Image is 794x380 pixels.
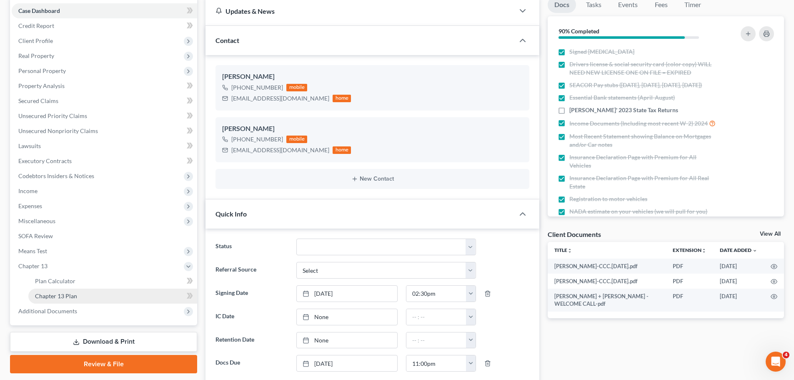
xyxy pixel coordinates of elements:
span: 4 [783,352,789,358]
i: expand_more [752,248,757,253]
span: Expenses [18,202,42,209]
td: [DATE] [713,259,764,274]
a: Download & Print [10,332,197,352]
span: Lawsuits [18,142,41,149]
span: Signed [MEDICAL_DATA] [569,48,634,56]
span: Codebtors Insiders & Notices [18,172,94,179]
strong: 90% Completed [559,28,599,35]
span: Contact [215,36,239,44]
td: PDF [666,289,713,312]
span: Means Test [18,247,47,254]
input: -- : -- [406,286,466,302]
a: None [297,332,397,348]
a: Property Analysis [12,78,197,93]
a: Unsecured Nonpriority Claims [12,123,197,138]
td: [DATE] [713,274,764,289]
label: Referral Source [211,262,292,279]
a: Chapter 13 Plan [28,289,197,304]
input: -- : -- [406,332,466,348]
div: Client Documents [548,230,601,239]
label: Docs Due [211,355,292,372]
span: Chapter 13 [18,262,48,269]
span: Registration to motor vehicles [569,195,647,203]
a: Secured Claims [12,93,197,108]
span: Personal Property [18,67,66,74]
a: Review & File [10,355,197,373]
span: Plan Calculator [35,277,75,284]
div: mobile [286,136,307,143]
div: [PHONE_NUMBER] [231,83,283,92]
span: Income [18,187,38,194]
div: [EMAIL_ADDRESS][DOMAIN_NAME] [231,146,329,154]
i: unfold_more [701,248,706,253]
input: -- : -- [406,355,466,371]
span: Unsecured Nonpriority Claims [18,127,98,134]
span: Quick Info [215,210,247,218]
a: Unsecured Priority Claims [12,108,197,123]
div: [EMAIL_ADDRESS][DOMAIN_NAME] [231,94,329,103]
div: home [333,95,351,102]
a: Titleunfold_more [554,247,572,253]
a: Case Dashboard [12,3,197,18]
div: [PHONE_NUMBER] [231,135,283,143]
div: Updates & News [215,7,504,15]
label: Status [211,239,292,255]
a: View All [760,231,781,237]
span: Income Documents (Including most recent W-2) 2024 [569,119,708,128]
div: mobile [286,84,307,91]
td: [PERSON_NAME]-CCC.[DATE].pdf [548,274,666,289]
td: [DATE] [713,289,764,312]
span: Client Profile [18,37,53,44]
a: [DATE] [297,355,397,371]
span: SEACOR Pay stubs ([DATE], [DATE], [DATE], [DATE]) [569,81,702,89]
span: Executory Contracts [18,157,72,164]
span: Real Property [18,52,54,59]
span: Miscellaneous [18,217,55,224]
a: Lawsuits [12,138,197,154]
span: Most Recent Statement showing Balance on Mortgages and/or Car notes [569,132,718,149]
iframe: Intercom live chat [766,352,786,372]
label: Signing Date [211,285,292,302]
a: [DATE] [297,286,397,302]
span: Unsecured Priority Claims [18,112,87,119]
a: Extensionunfold_more [673,247,706,253]
a: None [297,309,397,325]
span: Drivers license & social security card (color copy) WILL NEED NEW LICENSE ONE ON FILE = EXPIRED [569,60,718,77]
span: Credit Report [18,22,54,29]
td: [PERSON_NAME] + [PERSON_NAME] - WELCOME CALL-pdf [548,289,666,312]
span: Secured Claims [18,97,58,104]
div: [PERSON_NAME] [222,72,523,82]
span: Property Analysis [18,82,65,89]
td: [PERSON_NAME]-CCC.[DATE].pdf [548,259,666,274]
span: Essential Bank statements (April-August) [569,93,675,102]
span: [PERSON_NAME]' 2023 State Tax Returns [569,106,678,114]
i: unfold_more [567,248,572,253]
span: Chapter 13 Plan [35,292,77,299]
a: Date Added expand_more [720,247,757,253]
a: Executory Contracts [12,154,197,169]
div: [PERSON_NAME] [222,124,523,134]
span: SOFA Review [18,232,53,239]
span: Additional Documents [18,307,77,315]
div: home [333,146,351,154]
label: Retention Date [211,332,292,349]
button: New Contact [222,176,523,182]
span: Insurance Declaration Page with Premium for All Real Estate [569,174,718,191]
span: NADA estimate on your vehicles (we will pull for you) 2022 GMC Terrain SLT 119k miles + 2020 GMC ... [569,207,718,232]
input: -- : -- [406,309,466,325]
a: SOFA Review [12,229,197,244]
label: IC Date [211,309,292,325]
span: Case Dashboard [18,7,60,14]
a: Credit Report [12,18,197,33]
td: PDF [666,259,713,274]
span: Insurance Declaration Page with Premium for All Vehicles [569,153,718,170]
td: PDF [666,274,713,289]
a: Plan Calculator [28,274,197,289]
